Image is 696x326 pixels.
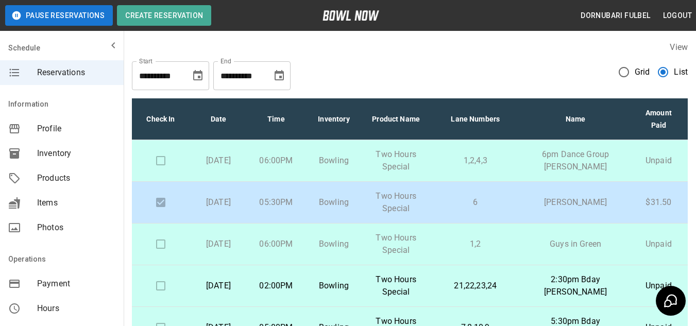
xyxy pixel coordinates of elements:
[635,66,650,78] span: Grid
[313,196,354,209] p: Bowling
[256,280,297,292] p: 02:00PM
[437,238,513,250] p: 1,2
[322,10,379,21] img: logo
[188,65,208,86] button: Choose date, selected date is Sep 2, 2025
[429,98,521,140] th: Lane Numbers
[198,155,239,167] p: [DATE]
[659,6,696,25] button: Logout
[437,196,513,209] p: 6
[674,66,688,78] span: List
[313,155,354,167] p: Bowling
[630,98,688,140] th: Amount Paid
[371,273,421,298] p: Two Hours Special
[530,238,621,250] p: Guys in Green
[190,98,247,140] th: Date
[363,98,429,140] th: Product Name
[37,302,115,315] span: Hours
[37,172,115,184] span: Products
[247,98,305,140] th: Time
[437,155,513,167] p: 1,2,4,3
[198,238,239,250] p: [DATE]
[256,196,297,209] p: 05:30PM
[576,6,654,25] button: Dornubari Fulbel
[371,148,421,173] p: Two Hours Special
[638,280,680,292] p: Unpaid
[37,221,115,234] span: Photos
[521,98,630,140] th: Name
[256,238,297,250] p: 06:00PM
[256,155,297,167] p: 06:00PM
[371,232,421,256] p: Two Hours Special
[638,238,680,250] p: Unpaid
[437,280,513,292] p: 21,22,23,24
[305,98,363,140] th: Inventory
[269,65,290,86] button: Choose date, selected date is Oct 2, 2025
[530,196,621,209] p: [PERSON_NAME]
[198,196,239,209] p: [DATE]
[530,148,621,173] p: 6pm Dance Group [PERSON_NAME]
[37,66,115,79] span: Reservations
[638,155,680,167] p: Unpaid
[530,273,621,298] p: 2:30pm Bday [PERSON_NAME]
[313,238,354,250] p: Bowling
[37,147,115,160] span: Inventory
[37,123,115,135] span: Profile
[37,278,115,290] span: Payment
[313,280,354,292] p: Bowling
[5,5,113,26] button: Pause Reservations
[198,280,239,292] p: [DATE]
[117,5,211,26] button: Create Reservation
[638,196,680,209] p: $31.50
[132,98,190,140] th: Check In
[37,197,115,209] span: Items
[670,42,688,52] label: View
[371,190,421,215] p: Two Hours Special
